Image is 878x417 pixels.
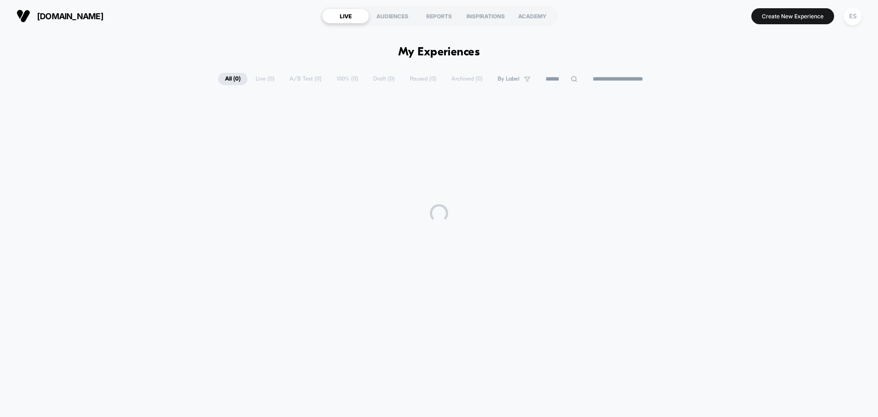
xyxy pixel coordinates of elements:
span: All ( 0 ) [218,73,247,85]
div: REPORTS [416,9,462,23]
div: ES [844,7,862,25]
button: ES [841,7,864,26]
img: Visually logo [16,9,30,23]
h1: My Experiences [398,46,480,59]
div: LIVE [322,9,369,23]
div: ACADEMY [509,9,556,23]
button: [DOMAIN_NAME] [14,9,106,23]
button: Create New Experience [751,8,834,24]
div: AUDIENCES [369,9,416,23]
span: [DOMAIN_NAME] [37,11,103,21]
span: By Label [498,76,519,82]
div: INSPIRATIONS [462,9,509,23]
